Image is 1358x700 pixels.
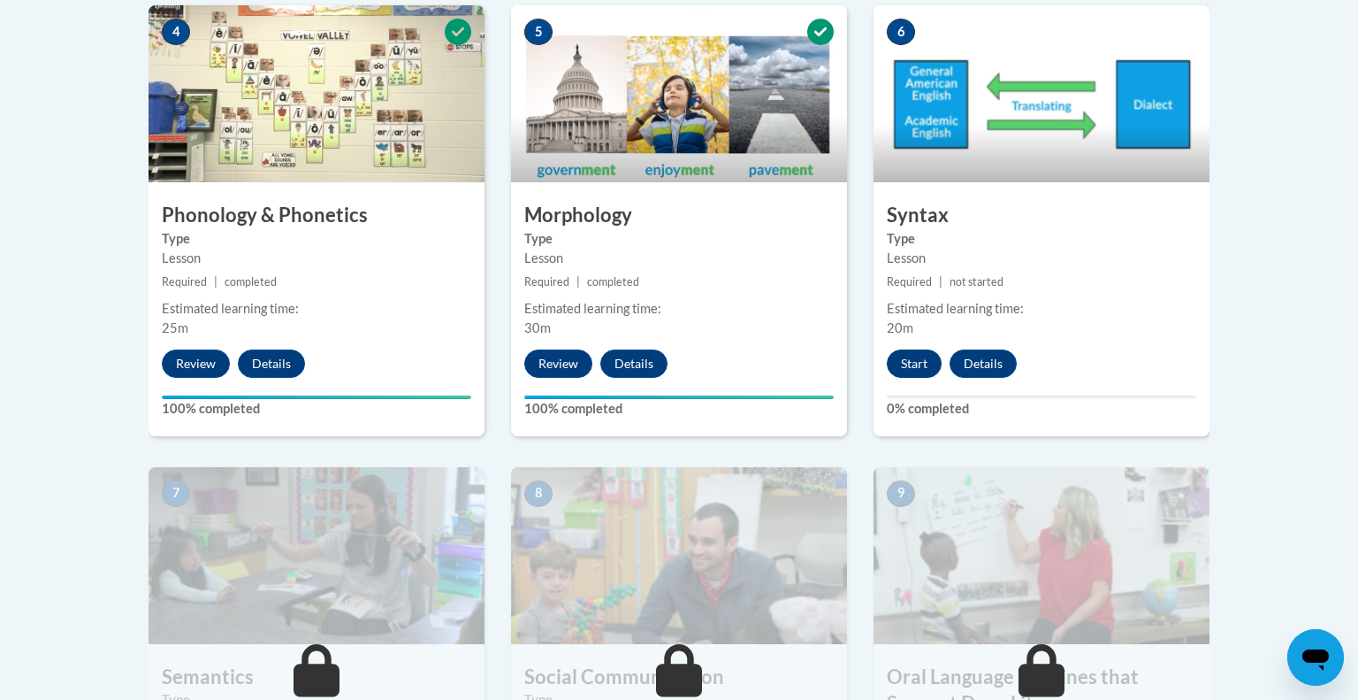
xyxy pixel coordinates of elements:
div: Your progress [162,396,471,399]
div: Estimated learning time: [162,299,471,319]
label: Type [162,229,471,249]
img: Course Image [149,467,484,644]
img: Course Image [149,5,484,182]
span: completed [225,275,277,288]
label: 100% completed [524,399,834,419]
div: Lesson [887,249,1196,268]
label: 100% completed [162,399,471,419]
div: Lesson [162,249,471,268]
iframe: Button to launch messaging window [1287,629,1344,686]
h3: Phonology & Phonetics [149,202,484,229]
div: Estimated learning time: [887,299,1196,319]
span: Required [162,275,207,288]
span: | [214,275,217,288]
div: Your progress [524,396,834,399]
img: Course Image [511,5,847,182]
h3: Social Communication [511,664,847,691]
span: | [576,275,580,288]
span: 5 [524,19,553,45]
span: Required [887,275,932,288]
div: Lesson [524,249,834,268]
span: 7 [162,481,190,507]
span: not started [950,275,1003,288]
span: 4 [162,19,190,45]
button: Details [238,350,305,378]
img: Course Image [874,5,1209,182]
h3: Morphology [511,202,847,229]
span: 20m [887,320,913,335]
button: Review [162,350,230,378]
label: Type [524,229,834,249]
button: Details [600,350,668,378]
button: Details [950,350,1017,378]
h3: Syntax [874,202,1209,229]
button: Start [887,350,942,378]
h3: Semantics [149,664,484,691]
label: Type [887,229,1196,249]
span: 8 [524,481,553,507]
span: completed [587,275,639,288]
span: | [939,275,942,288]
span: 9 [887,481,915,507]
span: Required [524,275,569,288]
span: 6 [887,19,915,45]
span: 25m [162,320,188,335]
span: 30m [524,320,551,335]
button: Review [524,350,592,378]
img: Course Image [874,467,1209,644]
div: Estimated learning time: [524,299,834,319]
label: 0% completed [887,399,1196,419]
img: Course Image [511,467,847,644]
